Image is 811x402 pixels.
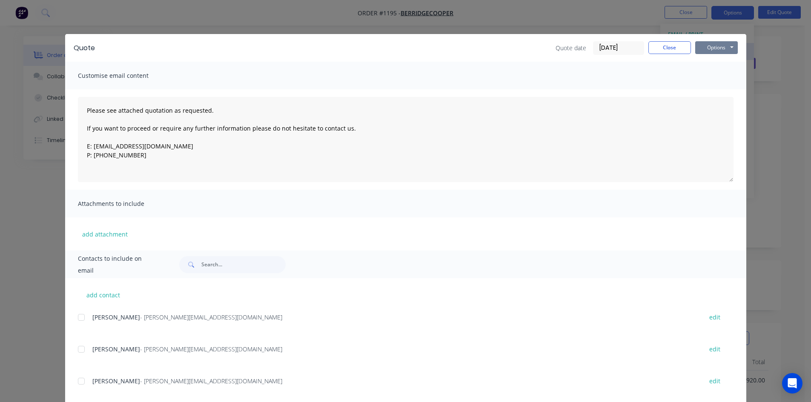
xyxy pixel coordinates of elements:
input: Search... [201,256,286,273]
span: Customise email content [78,70,172,82]
button: add contact [78,288,129,301]
textarea: Please see attached quotation as requested. If you want to proceed or require any further informa... [78,97,734,182]
span: [PERSON_NAME] [92,313,140,321]
span: [PERSON_NAME] [92,377,140,385]
span: - [PERSON_NAME][EMAIL_ADDRESS][DOMAIN_NAME] [140,313,282,321]
button: add attachment [78,228,132,240]
span: Contacts to include on email [78,253,158,277]
div: Open Intercom Messenger [782,373,802,393]
button: edit [704,343,725,355]
span: - [PERSON_NAME][EMAIL_ADDRESS][DOMAIN_NAME] [140,345,282,353]
div: Quote [74,43,95,53]
span: [PERSON_NAME] [92,345,140,353]
span: Quote date [556,43,586,52]
button: Close [648,41,691,54]
span: Attachments to include [78,198,172,210]
button: Options [695,41,738,54]
button: edit [704,375,725,387]
span: - [PERSON_NAME][EMAIL_ADDRESS][DOMAIN_NAME] [140,377,282,385]
button: edit [704,311,725,323]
